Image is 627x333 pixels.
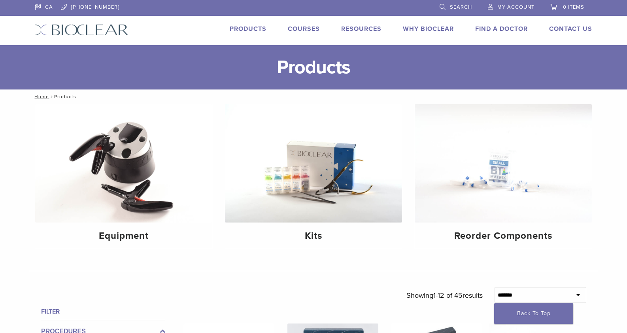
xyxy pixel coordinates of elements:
span: / [49,95,54,99]
h4: Equipment [42,229,206,243]
a: Contact Us [549,25,592,33]
a: Equipment [35,104,212,248]
img: Reorder Components [415,104,592,223]
a: Reorder Components [415,104,592,248]
span: 1-12 of 45 [433,291,463,300]
span: 0 items [563,4,584,10]
a: Why Bioclear [403,25,454,33]
nav: Products [29,89,598,104]
a: Products [230,25,266,33]
a: Find A Doctor [475,25,528,33]
img: Kits [225,104,402,223]
p: Showing results [406,287,483,304]
a: Home [32,94,49,99]
span: Search [450,4,472,10]
h4: Reorder Components [421,229,585,243]
h4: Filter [41,307,165,316]
img: Equipment [35,104,212,223]
span: My Account [497,4,534,10]
a: Courses [288,25,320,33]
a: Resources [341,25,381,33]
a: Back To Top [494,303,573,324]
img: Bioclear [35,24,128,36]
a: Kits [225,104,402,248]
h4: Kits [231,229,396,243]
